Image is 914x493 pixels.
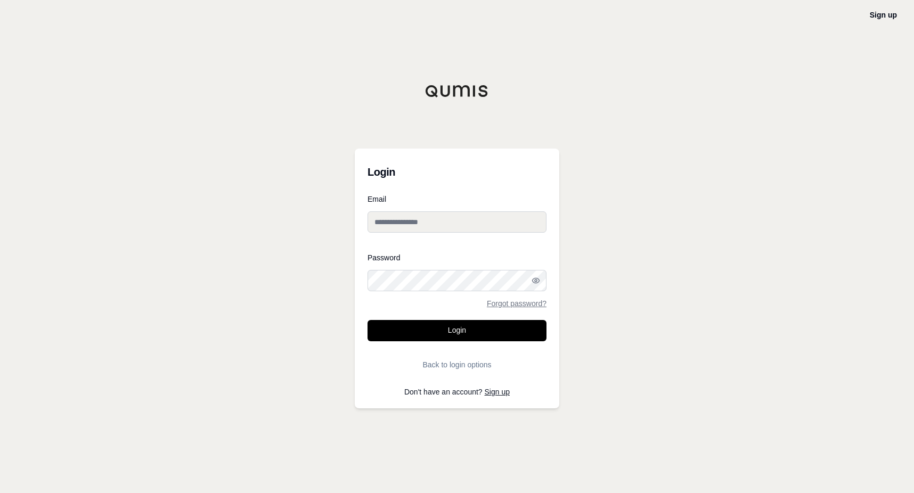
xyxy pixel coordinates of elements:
[368,354,546,375] button: Back to login options
[368,195,546,203] label: Email
[485,388,510,396] a: Sign up
[368,161,546,183] h3: Login
[368,388,546,396] p: Don't have an account?
[368,320,546,341] button: Login
[368,254,546,261] label: Password
[487,300,546,307] a: Forgot password?
[425,85,489,97] img: Qumis
[870,11,897,19] a: Sign up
